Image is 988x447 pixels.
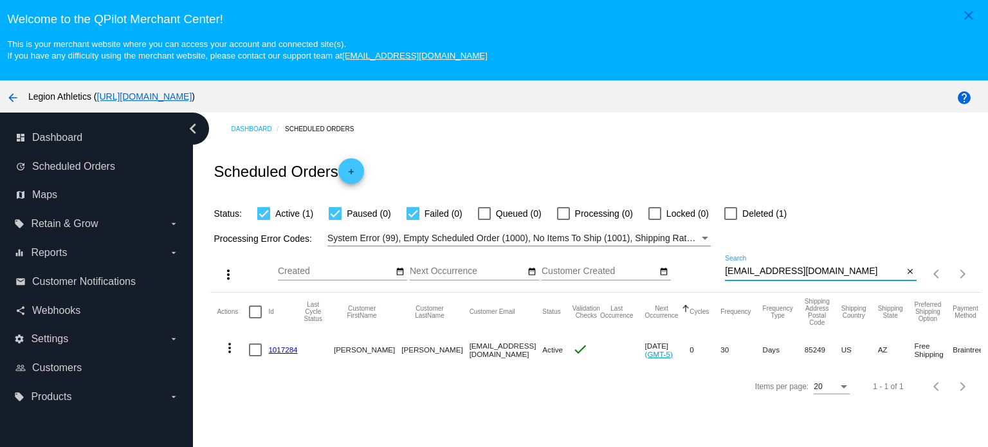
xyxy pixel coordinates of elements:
[542,345,563,354] span: Active
[222,340,237,356] mat-icon: more_vert
[31,218,98,230] span: Retain & Grow
[720,331,762,369] mat-cell: 30
[645,350,673,358] a: (GMT-5)
[15,271,179,292] a: email Customer Notifications
[31,247,67,259] span: Reports
[878,331,915,369] mat-cell: AZ
[953,305,978,319] button: Change sorting for PaymentMethod.Type
[15,358,179,378] a: people_outline Customers
[814,382,822,391] span: 20
[231,119,285,139] a: Dashboard
[14,248,24,258] i: equalizer
[97,91,192,102] a: [URL][DOMAIN_NAME]
[268,345,297,354] a: 1017284
[742,206,787,221] span: Deleted (1)
[915,331,953,369] mat-cell: Free Shipping
[924,374,950,399] button: Previous page
[32,189,57,201] span: Maps
[659,267,668,277] mat-icon: date_range
[814,383,850,392] mat-select: Items per page:
[31,333,68,345] span: Settings
[28,91,195,102] span: Legion Athletics ( )
[961,8,976,23] mat-icon: close
[275,206,313,221] span: Active (1)
[343,167,359,183] mat-icon: add
[575,206,633,221] span: Processing (0)
[15,185,179,205] a: map Maps
[217,293,249,331] mat-header-cell: Actions
[542,308,560,316] button: Change sorting for Status
[15,363,26,373] i: people_outline
[542,266,657,277] input: Customer Created
[169,334,179,344] i: arrow_drop_down
[342,51,488,60] a: [EMAIL_ADDRESS][DOMAIN_NAME]
[169,392,179,402] i: arrow_drop_down
[950,261,976,287] button: Next page
[805,331,841,369] mat-cell: 85249
[32,276,136,287] span: Customer Notifications
[410,266,526,277] input: Next Occurrence
[31,391,71,403] span: Products
[32,132,82,143] span: Dashboard
[304,301,322,322] button: Change sorting for LastProcessingCycleId
[278,266,394,277] input: Created
[527,267,536,277] mat-icon: date_range
[950,374,976,399] button: Next page
[841,331,878,369] mat-cell: US
[32,161,115,172] span: Scheduled Orders
[334,331,401,369] mat-cell: [PERSON_NAME]
[5,90,21,105] mat-icon: arrow_back
[690,331,720,369] mat-cell: 0
[915,301,942,322] button: Change sorting for PreferredShippingOption
[15,277,26,287] i: email
[334,305,390,319] button: Change sorting for CustomerFirstName
[425,206,462,221] span: Failed (0)
[906,267,915,277] mat-icon: close
[7,39,487,60] small: This is your merchant website where you can access your account and connected site(s). If you hav...
[924,261,950,287] button: Previous page
[32,305,80,316] span: Webhooks
[572,293,600,331] mat-header-cell: Validation Checks
[285,119,365,139] a: Scheduled Orders
[221,267,236,282] mat-icon: more_vert
[666,206,709,221] span: Locked (0)
[14,219,24,229] i: local_offer
[169,248,179,258] i: arrow_drop_down
[763,305,793,319] button: Change sorting for FrequencyType
[14,334,24,344] i: settings
[645,331,690,369] mat-cell: [DATE]
[32,362,82,374] span: Customers
[572,342,588,357] mat-icon: check
[214,158,363,184] h2: Scheduled Orders
[878,305,903,319] button: Change sorting for ShippingState
[15,300,179,321] a: share Webhooks
[496,206,542,221] span: Queued (0)
[720,308,751,316] button: Change sorting for Frequency
[903,265,917,278] button: Clear
[214,208,242,219] span: Status:
[805,298,830,326] button: Change sorting for ShippingPostcode
[15,127,179,148] a: dashboard Dashboard
[690,308,709,316] button: Change sorting for Cycles
[755,382,809,391] div: Items per page:
[7,12,980,26] h3: Welcome to the QPilot Merchant Center!
[401,305,457,319] button: Change sorting for CustomerLastName
[763,331,805,369] mat-cell: Days
[15,156,179,177] a: update Scheduled Orders
[15,306,26,316] i: share
[15,132,26,143] i: dashboard
[15,161,26,172] i: update
[725,266,903,277] input: Search
[645,305,679,319] button: Change sorting for NextOccurrenceUtc
[327,230,711,246] mat-select: Filter by Processing Error Codes
[183,118,203,139] i: chevron_left
[600,305,634,319] button: Change sorting for LastOccurrenceUtc
[268,308,273,316] button: Change sorting for Id
[347,206,390,221] span: Paused (0)
[14,392,24,402] i: local_offer
[214,233,312,244] span: Processing Error Codes:
[470,308,515,316] button: Change sorting for CustomerEmail
[470,331,543,369] mat-cell: [EMAIL_ADDRESS][DOMAIN_NAME]
[15,190,26,200] i: map
[169,219,179,229] i: arrow_drop_down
